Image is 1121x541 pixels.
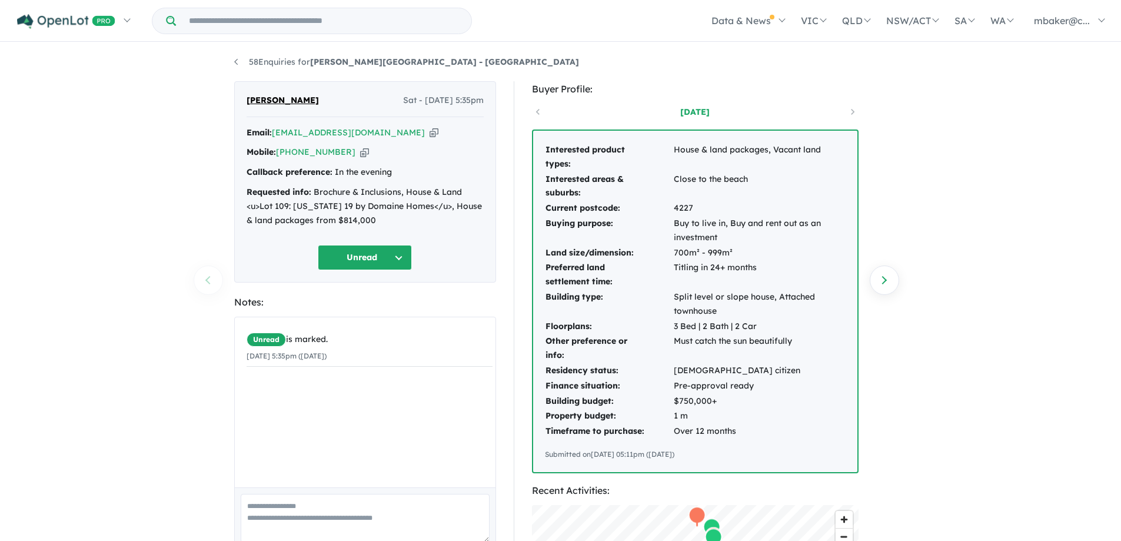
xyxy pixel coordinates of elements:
[545,394,673,409] td: Building budget:
[545,424,673,439] td: Timeframe to purchase:
[545,363,673,379] td: Residency status:
[545,334,673,363] td: Other preference or info:
[247,185,484,227] div: Brochure & Inclusions, House & Land <u>Lot 109: [US_STATE] 19 by Domaine Homes</u>, House & land ...
[247,147,276,157] strong: Mobile:
[247,333,286,347] span: Unread
[17,14,115,29] img: Openlot PRO Logo White
[247,351,327,360] small: [DATE] 5:35pm ([DATE])
[688,506,706,528] div: Map marker
[673,201,846,216] td: 4227
[673,363,846,379] td: [DEMOGRAPHIC_DATA] citizen
[247,94,319,108] span: [PERSON_NAME]
[272,127,425,138] a: [EMAIL_ADDRESS][DOMAIN_NAME]
[545,201,673,216] td: Current postcode:
[673,172,846,201] td: Close to the beach
[310,57,579,67] strong: [PERSON_NAME][GEOGRAPHIC_DATA] - [GEOGRAPHIC_DATA]
[645,106,745,118] a: [DATE]
[673,334,846,363] td: Must catch the sun beautifully
[234,294,496,310] div: Notes:
[545,142,673,172] td: Interested product types:
[247,333,493,347] div: is marked.
[673,260,846,290] td: Titling in 24+ months
[178,8,469,34] input: Try estate name, suburb, builder or developer
[545,379,673,394] td: Finance situation:
[673,216,846,245] td: Buy to live in, Buy and rent out as an investment
[403,94,484,108] span: Sat - [DATE] 5:35pm
[673,290,846,319] td: Split level or slope house, Attached townhouse
[673,409,846,424] td: 1 m
[1034,15,1090,26] span: mbaker@c...
[703,518,720,540] div: Map marker
[836,511,853,528] button: Zoom in
[545,449,846,460] div: Submitted on [DATE] 05:11pm ([DATE])
[545,409,673,424] td: Property budget:
[673,319,846,334] td: 3 Bed | 2 Bath | 2 Car
[234,57,579,67] a: 58Enquiries for[PERSON_NAME][GEOGRAPHIC_DATA] - [GEOGRAPHIC_DATA]
[234,55,887,69] nav: breadcrumb
[545,319,673,334] td: Floorplans:
[247,127,272,138] strong: Email:
[545,260,673,290] td: Preferred land settlement time:
[545,172,673,201] td: Interested areas & suburbs:
[545,290,673,319] td: Building type:
[360,146,369,158] button: Copy
[545,216,673,245] td: Buying purpose:
[545,245,673,261] td: Land size/dimension:
[532,81,859,97] div: Buyer Profile:
[276,147,355,157] a: [PHONE_NUMBER]
[673,245,846,261] td: 700m² - 999m²
[673,394,846,409] td: $750,000+
[673,424,846,439] td: Over 12 months
[247,187,311,197] strong: Requested info:
[673,379,846,394] td: Pre-approval ready
[318,245,412,270] button: Unread
[247,167,332,177] strong: Callback preference:
[247,165,484,180] div: In the evening
[673,142,846,172] td: House & land packages, Vacant land
[430,127,438,139] button: Copy
[532,483,859,499] div: Recent Activities:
